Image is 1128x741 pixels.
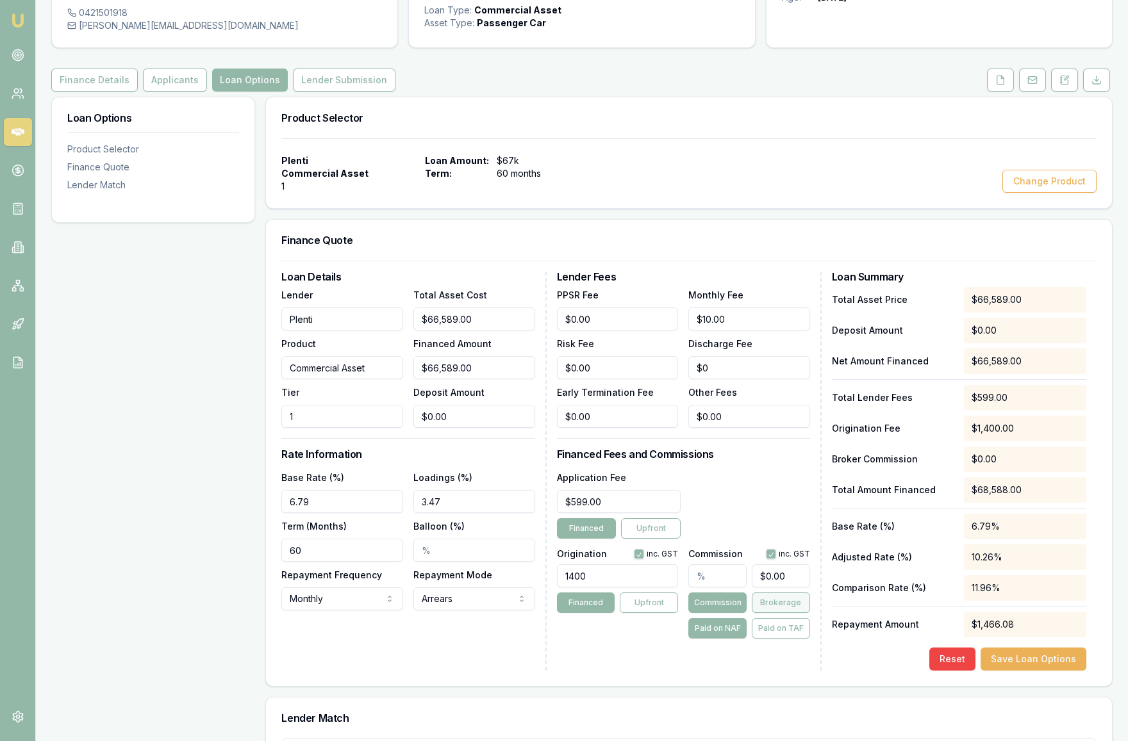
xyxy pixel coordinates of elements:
input: $ [557,356,679,379]
span: Term: [425,167,489,180]
label: Lender [281,289,313,300]
input: $ [557,307,679,330]
h3: Lender Match [281,713,1097,723]
button: Commission [688,592,747,613]
button: Brokerage [752,592,810,613]
p: Broker Commission [832,453,954,466]
label: Financed Amount [413,338,492,349]
input: $ [688,307,810,330]
label: Commission [688,550,743,558]
p: Total Amount Financed [832,484,954,496]
p: Total Lender Fees [832,391,954,404]
div: $1,400.00 [964,416,1086,441]
div: $66,589.00 [964,287,1086,313]
button: Upfront [620,592,678,613]
div: Lender Match [67,179,239,191]
label: Risk Fee [557,338,594,349]
input: % [688,564,747,587]
span: 1 [281,180,285,193]
div: Asset Type : [424,17,474,29]
label: Repayment Mode [413,569,492,580]
button: Reset [929,647,975,671]
div: Product Selector [67,143,239,156]
button: Paid on NAF [688,618,747,639]
p: Net Amount Financed [832,355,954,368]
div: $68,588.00 [964,477,1086,503]
label: Balloon (%) [413,521,465,532]
input: % [281,490,403,513]
span: $67k [497,154,563,167]
label: Tier [281,387,299,398]
label: Repayment Frequency [281,569,382,580]
h3: Financed Fees and Commissions [557,449,810,459]
label: Other Fees [688,387,737,398]
label: Monthly Fee [688,289,743,300]
button: Lender Submission [293,69,395,92]
div: $599.00 [964,385,1086,411]
a: Loan Options [210,69,290,92]
div: Loan Type: [424,4,472,17]
a: Applicants [140,69,210,92]
div: [PERSON_NAME][EMAIL_ADDRESS][DOMAIN_NAME] [67,19,382,32]
label: Origination [557,550,607,558]
div: inc. GST [634,549,678,559]
label: Loadings (%) [413,472,472,483]
span: 60 months [497,167,563,180]
input: $ [688,405,810,428]
div: 0421501918 [67,6,382,19]
img: emu-icon-u.png [10,13,26,28]
button: Change Product [1002,170,1097,193]
input: $ [688,356,810,379]
div: $0.00 [964,446,1086,472]
label: Deposit Amount [413,387,485,398]
label: Base Rate (%) [281,472,344,483]
label: Total Asset Cost [413,289,487,300]
button: Paid on TAF [752,618,810,639]
input: % [413,490,535,513]
span: Commercial Asset [281,167,369,180]
div: 10.26% [964,544,1086,570]
span: Plenti [281,154,308,167]
div: Passenger Car [477,17,546,29]
div: $1,466.08 [964,612,1086,637]
div: inc. GST [766,549,810,559]
h3: Finance Quote [281,235,1097,245]
button: Financed [557,518,617,539]
p: Total Asset Price [832,293,954,306]
div: $66,589.00 [964,348,1086,374]
div: $0.00 [964,318,1086,343]
label: PPSR Fee [557,289,599,300]
label: Product [281,338,316,349]
h3: Loan Details [281,272,535,282]
p: Origination Fee [832,422,954,435]
button: Financed [557,592,615,613]
input: $ [413,405,535,428]
label: Discharge Fee [688,338,752,349]
span: Loan Amount: [425,154,489,167]
h3: Loan Summary [832,272,1086,282]
button: Loan Options [212,69,288,92]
input: $ [413,356,535,379]
input: % [413,539,535,562]
h3: Lender Fees [557,272,810,282]
p: Base Rate (%) [832,520,954,533]
button: Save Loan Options [981,647,1086,671]
p: Deposit Amount [832,324,954,337]
h3: Loan Options [67,113,239,123]
div: Finance Quote [67,161,239,174]
a: Finance Details [51,69,140,92]
p: Repayment Amount [832,618,954,631]
button: Finance Details [51,69,138,92]
p: Adjusted Rate (%) [832,551,954,564]
label: Term (Months) [281,521,347,532]
div: 6.79% [964,514,1086,539]
button: Upfront [621,518,681,539]
input: $ [413,307,535,330]
div: 11.96% [964,575,1086,601]
h3: Rate Information [281,449,535,459]
a: Lender Submission [290,69,398,92]
label: Early Termination Fee [557,387,654,398]
input: $ [557,405,679,428]
p: Comparison Rate (%) [832,582,954,594]
button: Applicants [143,69,207,92]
